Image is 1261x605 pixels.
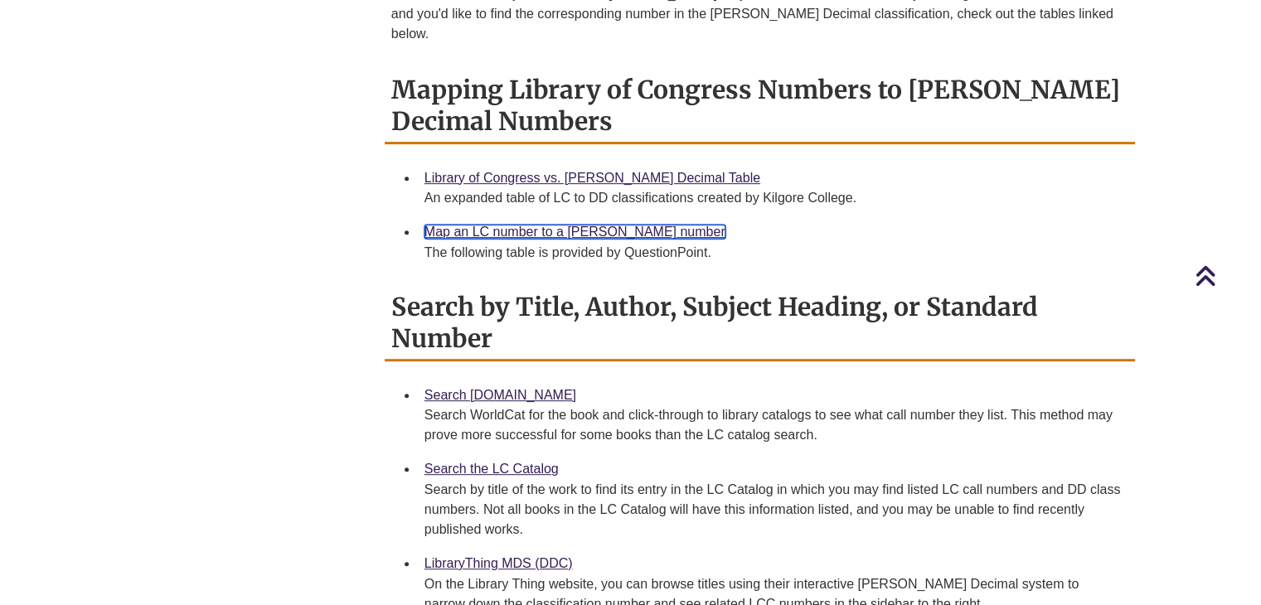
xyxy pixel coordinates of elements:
a: LibraryThing MDS (DDC) [424,556,573,570]
div: Search WorldCat for the book and click-through to library catalogs to see what call number they l... [424,405,1122,445]
a: Search the LC Catalog [424,462,559,476]
div: Search by title of the work to find its entry in the LC Catalog in which you may find listed LC c... [424,480,1122,540]
a: Search [DOMAIN_NAME] [424,388,576,402]
div: The following table is provided by QuestionPoint. [424,243,1122,263]
a: Map an LC number to a [PERSON_NAME] number [424,225,725,239]
h2: Search by Title, Author, Subject Heading, or Standard Number [385,286,1135,361]
a: Library of Congress vs. [PERSON_NAME] Decimal Table [424,171,760,185]
a: Back to Top [1195,264,1257,287]
div: An expanded table of LC to DD classifications created by Kilgore College. [424,188,1122,208]
h2: Mapping Library of Congress Numbers to [PERSON_NAME] Decimal Numbers [385,69,1135,144]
